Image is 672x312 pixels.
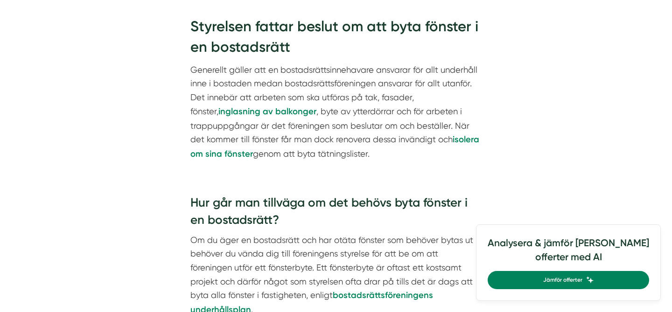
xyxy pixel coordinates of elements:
a: inglasning av balkonger [218,106,316,116]
h2: Styrelsen fattar beslut om att byta fönster i en bostadsrätt [190,16,482,63]
span: Jämför offerter [543,276,582,284]
h4: Analysera & jämför [PERSON_NAME] offerter med AI [488,236,649,271]
a: Jämför offerter [488,271,649,289]
h3: Hur går man tillväga om det behövs byta fönster i en bostadsrätt? [190,194,482,233]
strong: inglasning av balkonger [218,106,316,117]
a: isolera om sina fönster [190,134,479,159]
p: Generellt gäller att en bostadsrättsinnehavare ansvarar för allt underhåll inne i bostaden medan ... [190,63,482,161]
